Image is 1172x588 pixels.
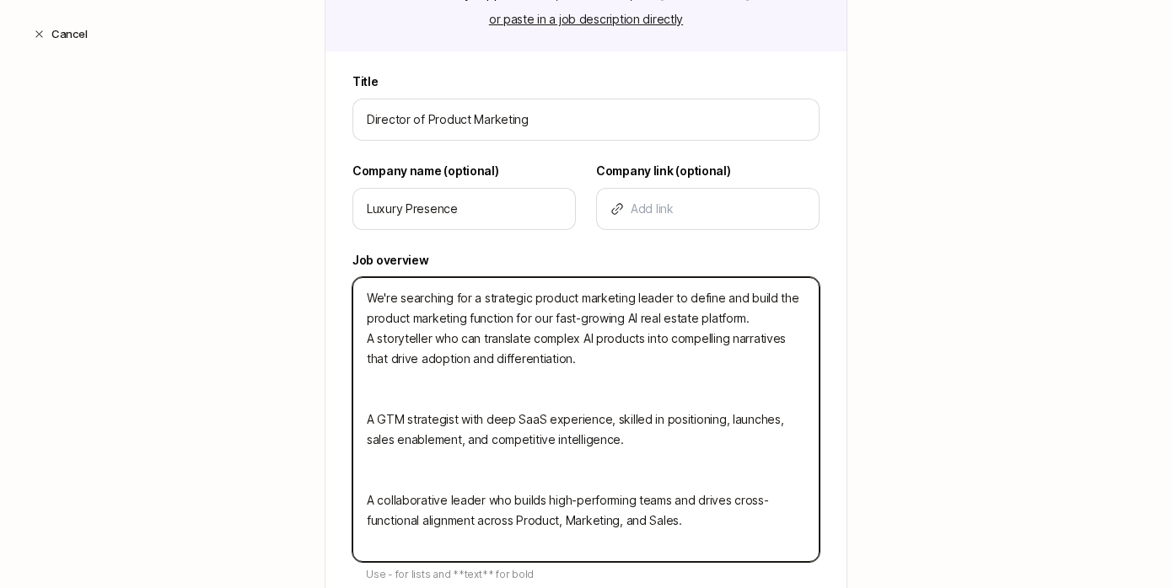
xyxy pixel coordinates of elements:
[352,72,820,92] label: Title
[367,199,562,219] input: Tell us who you're hiring for
[367,110,805,130] input: e.g. Head of Marketing, Contract Design Lead
[352,277,820,562] textarea: We're searching for a strategic product marketing leader to define and build the product marketin...
[631,199,805,219] input: Add link
[596,161,820,181] label: Company link (optional)
[352,250,820,270] label: Job overview
[366,568,534,580] span: Use - for lists and **text** for bold
[20,19,100,49] button: Cancel
[352,161,576,181] label: Company name (optional)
